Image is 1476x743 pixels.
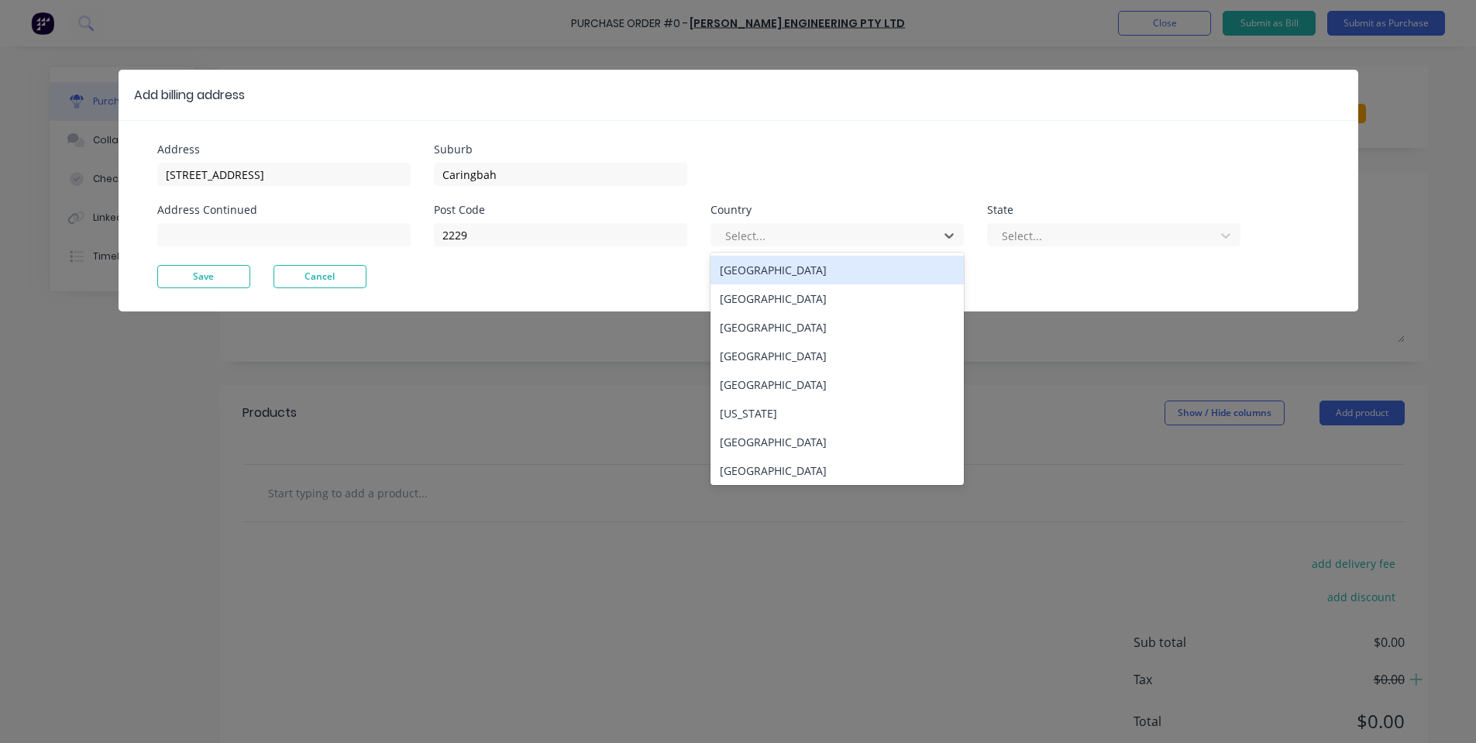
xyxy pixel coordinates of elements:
div: [GEOGRAPHIC_DATA] [710,342,964,370]
div: [GEOGRAPHIC_DATA] [710,428,964,456]
button: Cancel [274,265,366,288]
div: Country [710,205,964,215]
button: Save [157,265,250,288]
div: [US_STATE] [710,399,964,428]
div: State [987,205,1240,215]
div: [GEOGRAPHIC_DATA] [710,256,964,284]
div: [GEOGRAPHIC_DATA] [710,370,964,399]
div: Add billing address [134,86,245,105]
div: [GEOGRAPHIC_DATA] [710,313,964,342]
div: Address [157,144,411,155]
div: Address Continued [157,205,411,215]
div: [GEOGRAPHIC_DATA] [710,456,964,485]
div: Suburb [434,144,687,155]
div: Post Code [434,205,687,215]
div: [GEOGRAPHIC_DATA] [710,284,964,313]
